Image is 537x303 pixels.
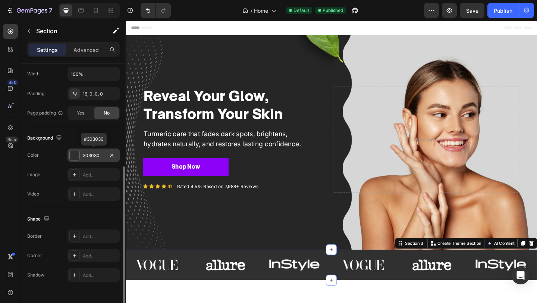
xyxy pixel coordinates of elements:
span: Default [293,7,309,14]
div: Padding [27,90,44,97]
div: Video [27,191,39,197]
div: Beta [6,137,18,143]
div: Section 3 [302,238,325,245]
p: Section [36,26,97,35]
div: 303030 [83,152,104,159]
div: Open Intercom Messenger [512,266,530,284]
div: Publish [494,7,512,15]
p: Advanced [73,46,99,54]
div: Shape [27,214,51,224]
p: 7 [49,6,52,15]
button: 7 [3,3,56,18]
div: Border [27,233,42,240]
button: Save [460,3,484,18]
div: Add... [83,233,118,240]
button: AI Content [392,237,424,246]
img: gempages_581515696211493801-257f594a-7ed5-4c5e-bfd4-9fef6e0bbbbe.svg [224,255,292,277]
div: Add... [83,253,118,259]
img: gempages_581515696211493801-5a31e8bd-bbc1-438f-94b9-9b8b7a9f67f7.svg [299,255,367,277]
div: Page padding [27,110,63,116]
div: Add... [83,172,118,178]
img: gempages_581515696211493801-a508b8e2-a6e0-4cd9-9505-0de4a2881ea4.svg [374,255,442,277]
div: Shadow [27,272,44,278]
div: 450 [7,79,18,85]
p: Create Theme Section [339,238,387,245]
div: 16, 0, 0, 0 [83,91,118,97]
span: Save [466,7,478,14]
input: Auto [68,67,119,81]
div: Width [27,71,40,77]
div: Background [27,133,63,143]
div: Drop element here [312,126,351,132]
span: No [104,110,110,116]
p: Settings [37,46,58,54]
button: Publish [487,3,519,18]
iframe: Design area [126,21,537,303]
span: / [251,7,252,15]
div: Add... [83,191,118,198]
div: Corner [27,252,42,259]
span: Yes [77,110,84,116]
img: gempages_581515696211493801-a508b8e2-a6e0-4cd9-9505-0de4a2881ea4.svg [150,255,217,277]
div: Image [27,171,40,178]
img: gempages_581515696211493801-5a31e8bd-bbc1-438f-94b9-9b8b7a9f67f7.svg [75,255,142,277]
span: Published [323,7,343,14]
span: Home [254,7,268,15]
div: Color [27,152,39,159]
div: Add... [83,272,118,279]
div: Undo/Redo [141,3,171,18]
